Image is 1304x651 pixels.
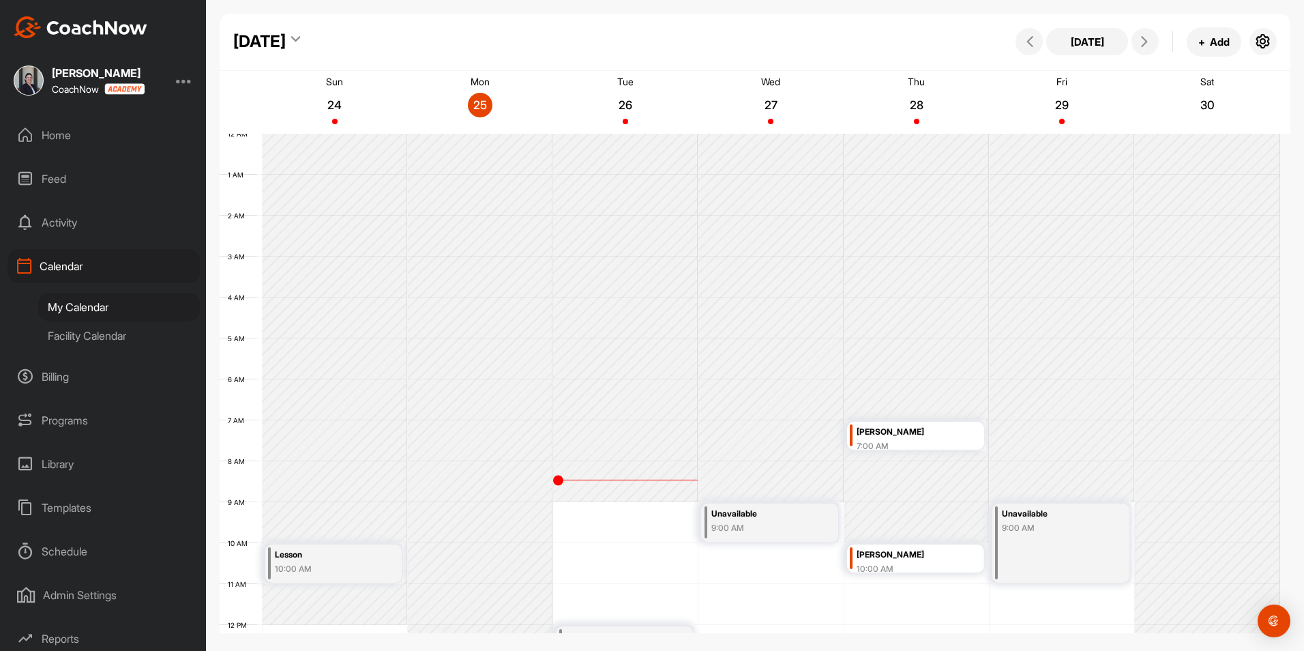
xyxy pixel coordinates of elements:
[8,162,200,196] div: Feed
[220,130,261,138] div: 12 AM
[220,375,258,384] div: 6 AM
[8,491,200,525] div: Templates
[8,249,200,283] div: Calendar
[698,71,844,134] a: August 27, 2025
[8,578,200,612] div: Admin Settings
[857,424,962,440] div: [PERSON_NAME]
[220,252,258,261] div: 3 AM
[14,16,147,38] img: CoachNow
[8,403,200,437] div: Programs
[553,71,698,134] a: August 26, 2025
[904,98,929,112] p: 28
[8,360,200,394] div: Billing
[14,66,44,96] img: square_883869892e4eb7994971b7699112d49c.jpg
[844,71,989,134] a: August 28, 2025
[857,547,962,563] div: [PERSON_NAME]
[407,71,552,134] a: August 25, 2025
[613,98,638,112] p: 26
[220,171,257,179] div: 1 AM
[471,76,490,87] p: Mon
[38,321,200,350] div: Facility Calendar
[857,440,962,452] div: 7:00 AM
[220,539,261,547] div: 10 AM
[1050,98,1074,112] p: 29
[8,205,200,240] div: Activity
[1258,605,1290,637] div: Open Intercom Messenger
[1135,71,1280,134] a: August 30, 2025
[758,98,783,112] p: 27
[1198,35,1205,49] span: +
[233,29,286,54] div: [DATE]
[1056,76,1067,87] p: Fri
[711,506,816,522] div: Unavailable
[38,293,200,321] div: My Calendar
[468,98,492,112] p: 25
[857,563,962,575] div: 10:00 AM
[220,416,258,424] div: 7 AM
[275,563,380,575] div: 10:00 AM
[8,447,200,481] div: Library
[220,293,258,302] div: 4 AM
[1200,76,1214,87] p: Sat
[220,621,261,629] div: 12 PM
[52,68,145,78] div: [PERSON_NAME]
[262,71,407,134] a: August 24, 2025
[220,212,258,220] div: 2 AM
[220,498,258,506] div: 9 AM
[711,522,816,534] div: 9:00 AM
[566,629,671,645] div: Unavailable
[326,76,343,87] p: Sun
[220,580,260,588] div: 11 AM
[761,76,780,87] p: Wed
[617,76,634,87] p: Tue
[104,83,145,95] img: CoachNow acadmey
[989,71,1134,134] a: August 29, 2025
[52,83,145,95] div: CoachNow
[323,98,347,112] p: 24
[1002,522,1107,534] div: 9:00 AM
[220,334,258,343] div: 5 AM
[8,534,200,568] div: Schedule
[1187,27,1241,57] button: +Add
[1046,28,1128,55] button: [DATE]
[1195,98,1219,112] p: 30
[908,76,925,87] p: Thu
[1002,506,1107,522] div: Unavailable
[8,118,200,152] div: Home
[275,547,380,563] div: Lesson
[220,457,258,465] div: 8 AM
